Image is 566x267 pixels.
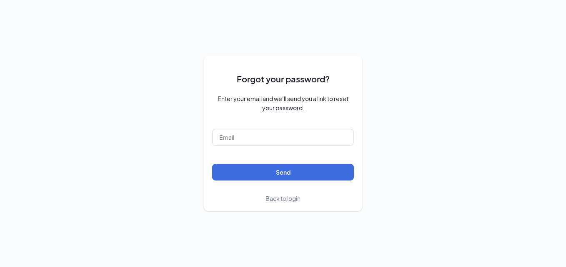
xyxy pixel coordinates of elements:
a: Back to login [265,194,301,203]
span: Back to login [265,195,301,202]
button: Send [212,164,354,180]
span: Forgot your password? [237,72,330,85]
span: Enter your email and we’ll send you a link to reset your password. [212,94,354,112]
input: Email [212,129,354,146]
